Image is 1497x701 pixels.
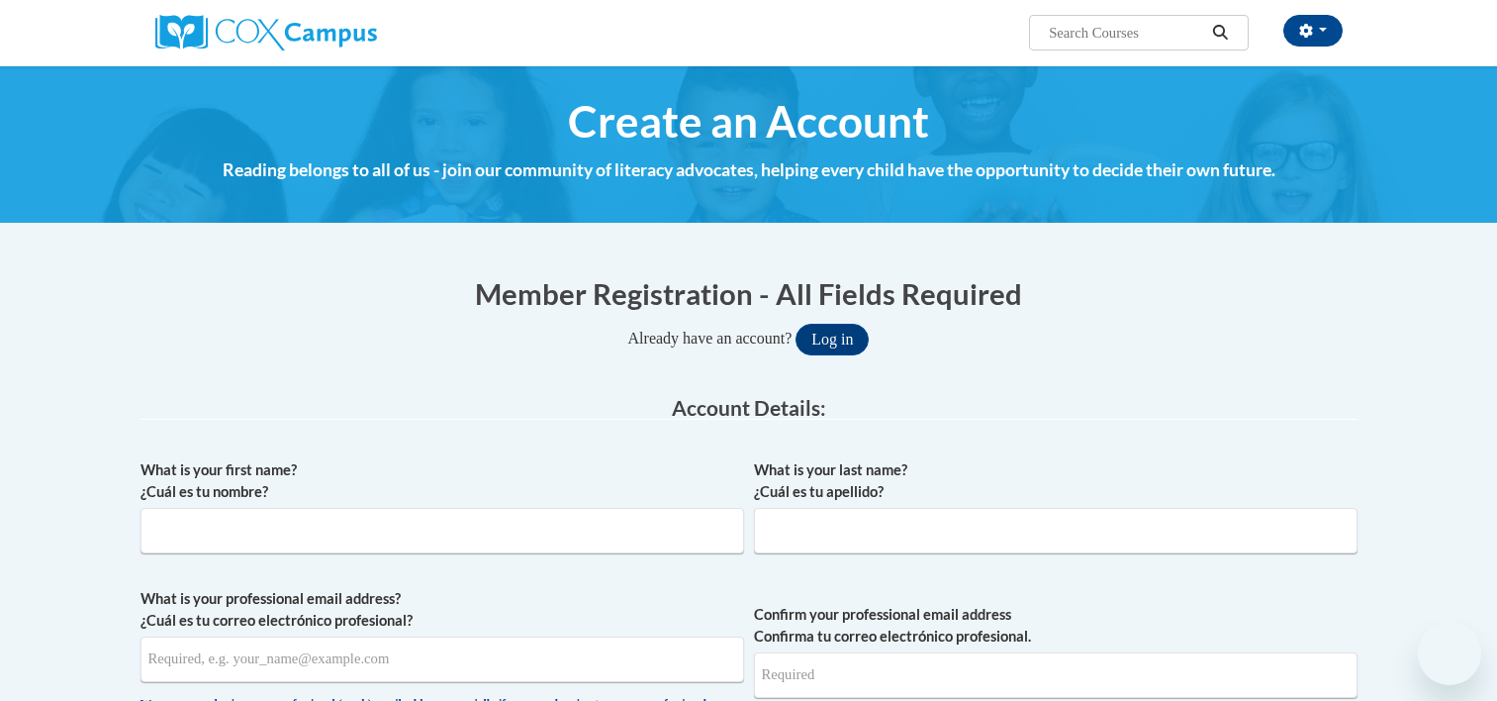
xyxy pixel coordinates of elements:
[628,330,793,347] span: Already have an account?
[1047,21,1205,45] input: Search Courses
[1418,622,1481,685] iframe: Button to launch messaging window
[140,588,744,632] label: What is your professional email address? ¿Cuál es tu correo electrónico profesional?
[1283,15,1343,47] button: Account Settings
[795,324,869,355] button: Log in
[754,604,1357,648] label: Confirm your professional email address Confirma tu correo electrónico profesional.
[140,637,744,682] input: Metadata input
[155,15,377,50] img: Cox Campus
[140,459,744,503] label: What is your first name? ¿Cuál es tu nombre?
[140,508,744,553] input: Metadata input
[754,459,1357,503] label: What is your last name? ¿Cuál es tu apellido?
[672,395,826,420] span: Account Details:
[1205,21,1235,45] button: Search
[754,508,1357,553] input: Metadata input
[140,157,1357,183] h4: Reading belongs to all of us - join our community of literacy advocates, helping every child have...
[140,273,1357,314] h1: Member Registration - All Fields Required
[568,95,929,148] span: Create an Account
[754,652,1357,698] input: Required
